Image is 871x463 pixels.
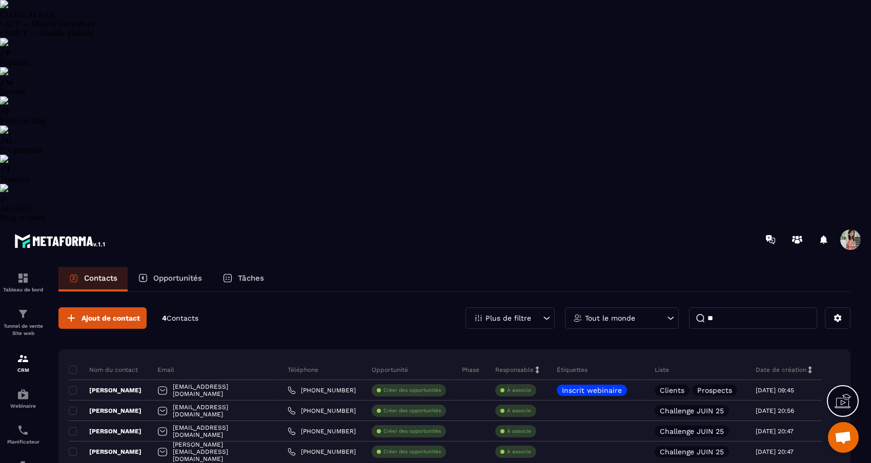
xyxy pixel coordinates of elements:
p: [PERSON_NAME] [69,427,141,435]
p: Tunnel de vente Site web [3,323,44,337]
p: Étiquettes [557,366,588,374]
p: [DATE] 09:45 [756,387,794,394]
p: [DATE] 20:47 [756,428,794,435]
span: Ajout de contact [82,313,140,323]
p: [PERSON_NAME] [69,448,141,456]
a: Tâches [212,267,274,291]
p: Tableau de bord [3,287,44,292]
a: [PHONE_NUMBER] [288,407,356,415]
button: Ajout de contact [58,307,147,329]
img: formation [17,352,29,365]
p: Créer des opportunités [383,387,441,394]
a: formationformationCRM [3,345,44,381]
p: À associe [507,407,531,414]
a: [PHONE_NUMBER] [288,427,356,435]
p: Date de création [756,366,806,374]
a: [PHONE_NUMBER] [288,448,356,456]
a: [PHONE_NUMBER] [288,386,356,394]
img: logo [14,231,107,250]
p: Responsable [495,366,534,374]
p: Prospects [697,387,732,394]
p: Opportunité [372,366,408,374]
p: Opportunités [153,273,202,283]
p: Inscrit webinaire [562,387,622,394]
p: [PERSON_NAME] [69,407,141,415]
p: [DATE] 20:47 [756,448,794,455]
a: schedulerschedulerPlanificateur [3,416,44,452]
p: Créer des opportunités [383,407,441,414]
img: scheduler [17,424,29,436]
p: Tout le monde [585,314,635,322]
p: À associe [507,428,531,435]
p: À associe [507,387,531,394]
p: Challenge JUIN 25 [660,448,724,455]
p: Challenge JUIN 25 [660,428,724,435]
img: formation [17,272,29,284]
p: Créer des opportunités [383,448,441,455]
p: [PERSON_NAME] [69,386,141,394]
p: Clients [660,387,684,394]
p: CRM [3,367,44,373]
p: Plus de filtre [485,314,531,322]
p: Liste [655,366,669,374]
p: Tâches [238,273,264,283]
p: Webinaire [3,403,44,409]
p: [DATE] 20:56 [756,407,794,414]
p: Email [157,366,174,374]
p: Phase [462,366,479,374]
p: Créer des opportunités [383,428,441,435]
span: Contacts [167,314,198,322]
img: automations [17,388,29,401]
p: 4 [162,313,198,323]
p: Planificateur [3,439,44,445]
a: formationformationTunnel de vente Site web [3,300,44,345]
a: automationsautomationsWebinaire [3,381,44,416]
p: Challenge JUIN 25 [660,407,724,414]
p: Nom du contact [69,366,138,374]
p: Téléphone [288,366,318,374]
a: Opportunités [128,267,212,291]
p: Contacts [84,273,117,283]
p: À associe [507,448,531,455]
img: formation [17,308,29,320]
a: Contacts [58,267,128,291]
div: Ouvrir le chat [828,422,859,453]
a: formationformationTableau de bord [3,264,44,300]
